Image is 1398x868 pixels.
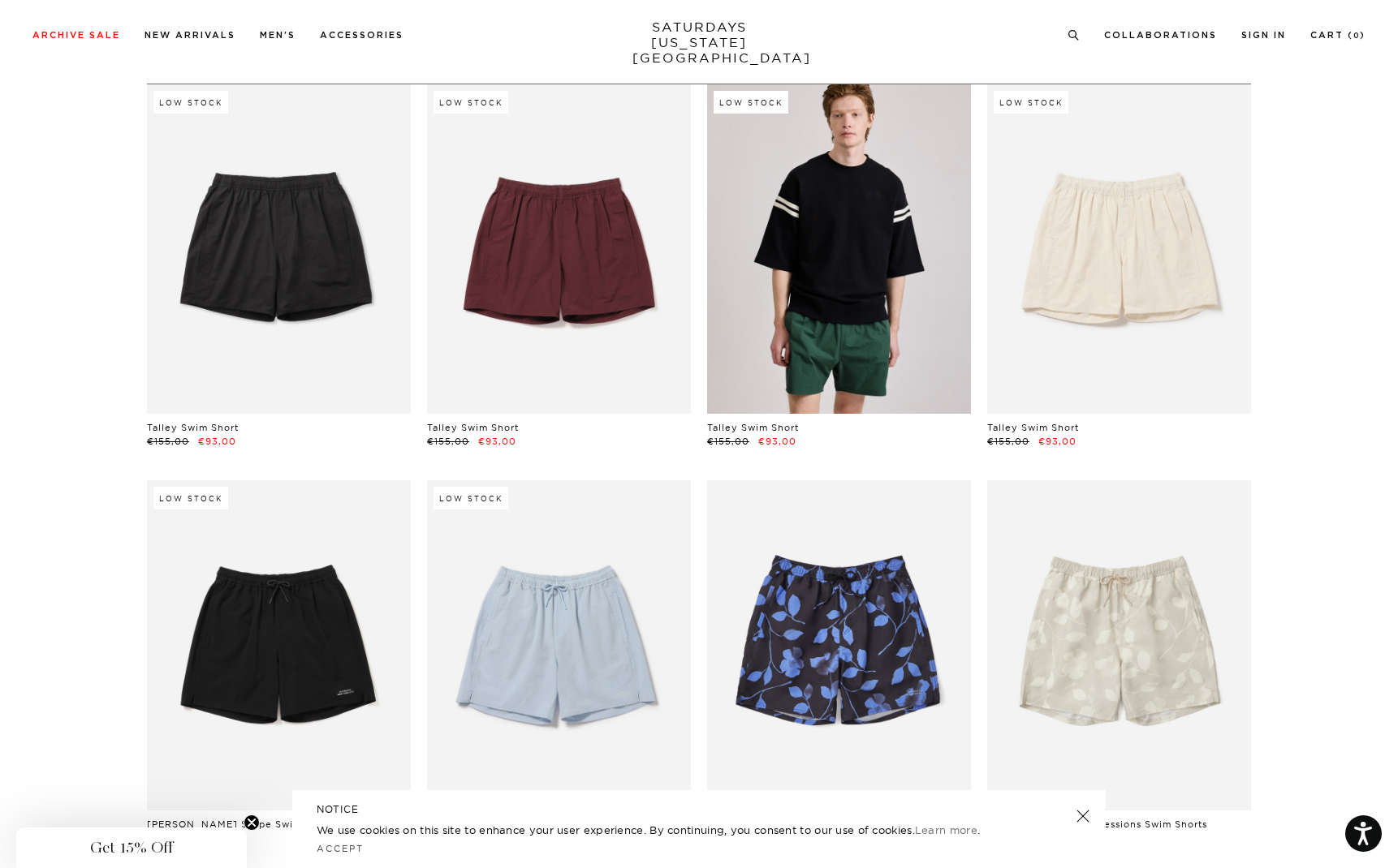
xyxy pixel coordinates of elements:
[147,436,189,447] span: €155,00
[317,822,1024,838] p: We use cookies on this site to enhance your user experience. By continuing, you consent to our us...
[145,31,235,40] a: New Arrivals
[320,31,403,40] a: Accessories
[16,827,247,868] div: Get 15% OffClose teaser
[244,814,260,831] button: Close teaser
[317,843,364,854] a: Accept
[758,436,796,447] span: €93,00
[714,91,788,114] div: Low Stock
[707,436,749,447] span: €155,00
[427,436,469,447] span: €155,00
[153,487,228,509] div: Low Stock
[434,91,508,114] div: Low Stock
[260,31,296,40] a: Men's
[707,422,799,433] a: Talley Swim Short
[147,422,239,433] a: Talley Swim Short
[1104,31,1217,40] a: Collaborations
[987,422,1079,433] a: Talley Swim Short
[198,436,236,447] span: €93,00
[478,436,516,447] span: €93,00
[1241,31,1286,40] a: Sign In
[1038,436,1077,447] span: €93,00
[987,436,1029,447] span: €155,00
[434,487,508,509] div: Low Stock
[147,819,333,830] a: [PERSON_NAME] Stripe Swim Short
[632,19,766,66] a: SATURDAYS[US_STATE][GEOGRAPHIC_DATA]
[994,91,1068,114] div: Low Stock
[427,422,519,433] a: Talley Swim Short
[153,91,228,114] div: Low Stock
[915,823,977,836] a: Learn more
[317,802,1081,817] h5: NOTICE
[1353,32,1360,40] small: 0
[1310,31,1366,40] a: Cart (0)
[90,838,173,857] span: Get 15% Off
[32,31,120,40] a: Archive Sale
